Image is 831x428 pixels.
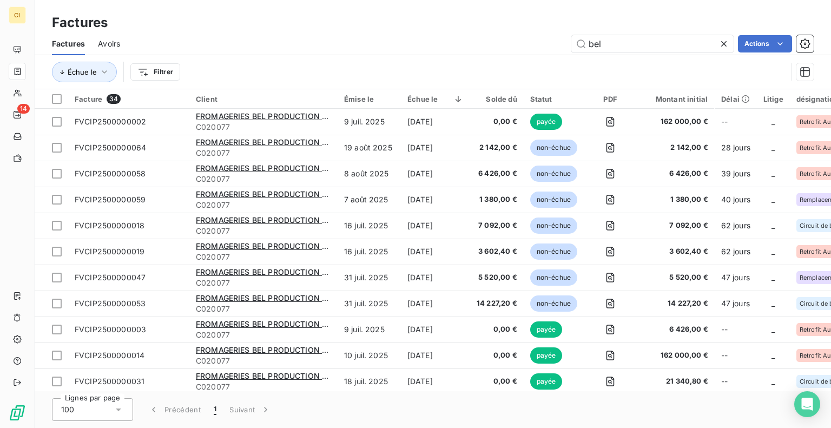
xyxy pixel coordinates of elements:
[75,95,102,103] span: Facture
[98,38,120,49] span: Avoirs
[196,304,331,314] span: C020077
[338,109,401,135] td: 9 juil. 2025
[763,95,783,103] div: Litige
[75,273,146,282] span: FVCIP2500000047
[715,343,757,368] td: --
[196,137,353,147] span: FROMAGERIES BEL PRODUCTION FRANCE
[196,293,353,302] span: FROMAGERIES BEL PRODUCTION FRANCE
[338,265,401,291] td: 31 juil. 2025
[196,174,331,185] span: C020077
[196,241,353,251] span: FROMAGERIES BEL PRODUCTION FRANCE
[643,142,708,153] span: 2 142,00 €
[75,117,146,126] span: FVCIP2500000002
[130,63,180,81] button: Filtrer
[530,114,563,130] span: payée
[715,161,757,187] td: 39 jours
[75,221,144,230] span: FVCIP2500000018
[715,213,757,239] td: 62 jours
[530,95,577,103] div: Statut
[477,168,517,179] span: 6 426,00 €
[401,135,470,161] td: [DATE]
[530,243,577,260] span: non-échue
[771,221,775,230] span: _
[338,317,401,343] td: 9 juil. 2025
[338,161,401,187] td: 8 août 2025
[530,218,577,234] span: non-échue
[75,377,144,386] span: FVCIP2500000031
[771,195,775,204] span: _
[477,220,517,231] span: 7 092,00 €
[338,343,401,368] td: 10 juil. 2025
[196,200,331,210] span: C020077
[68,68,97,76] span: Échue le
[477,116,517,127] span: 0,00 €
[643,220,708,231] span: 7 092,00 €
[590,95,630,103] div: PDF
[196,148,331,159] span: C020077
[75,247,144,256] span: FVCIP2500000019
[771,351,775,360] span: _
[401,343,470,368] td: [DATE]
[771,143,775,152] span: _
[107,94,121,104] span: 34
[338,368,401,394] td: 18 juil. 2025
[771,299,775,308] span: _
[401,161,470,187] td: [DATE]
[477,272,517,283] span: 5 520,00 €
[771,325,775,334] span: _
[738,35,792,52] button: Actions
[477,194,517,205] span: 1 380,00 €
[643,298,708,309] span: 14 227,20 €
[401,368,470,394] td: [DATE]
[771,117,775,126] span: _
[530,192,577,208] span: non-échue
[715,109,757,135] td: --
[75,143,146,152] span: FVCIP2500000064
[75,169,146,178] span: FVCIP2500000058
[52,62,117,82] button: Échue le
[75,195,146,204] span: FVCIP2500000059
[401,265,470,291] td: [DATE]
[401,109,470,135] td: [DATE]
[643,272,708,283] span: 5 520,00 €
[214,404,216,415] span: 1
[196,122,331,133] span: C020077
[338,187,401,213] td: 7 août 2025
[196,111,353,121] span: FROMAGERIES BEL PRODUCTION FRANCE
[571,35,734,52] input: Rechercher
[530,373,563,390] span: payée
[477,95,517,103] div: Solde dû
[223,398,278,421] button: Suivant
[75,351,144,360] span: FVCIP2500000014
[75,325,146,334] span: FVCIP2500000003
[196,226,331,236] span: C020077
[401,239,470,265] td: [DATE]
[643,168,708,179] span: 6 426,00 €
[530,269,577,286] span: non-échue
[477,246,517,257] span: 3 602,40 €
[643,246,708,257] span: 3 602,40 €
[196,345,353,354] span: FROMAGERIES BEL PRODUCTION FRANCE
[794,391,820,417] div: Open Intercom Messenger
[530,140,577,156] span: non-échue
[207,398,223,421] button: 1
[196,278,331,288] span: C020077
[196,381,331,392] span: C020077
[401,213,470,239] td: [DATE]
[721,95,750,103] div: Délai
[401,291,470,317] td: [DATE]
[196,163,353,173] span: FROMAGERIES BEL PRODUCTION FRANCE
[142,398,207,421] button: Précédent
[9,6,26,24] div: CI
[643,194,708,205] span: 1 380,00 €
[338,291,401,317] td: 31 juil. 2025
[196,267,353,276] span: FROMAGERIES BEL PRODUCTION FRANCE
[196,95,331,103] div: Client
[715,317,757,343] td: --
[530,166,577,182] span: non-échue
[338,239,401,265] td: 16 juil. 2025
[75,299,146,308] span: FVCIP2500000053
[477,324,517,335] span: 0,00 €
[196,189,353,199] span: FROMAGERIES BEL PRODUCTION FRANCE
[715,265,757,291] td: 47 jours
